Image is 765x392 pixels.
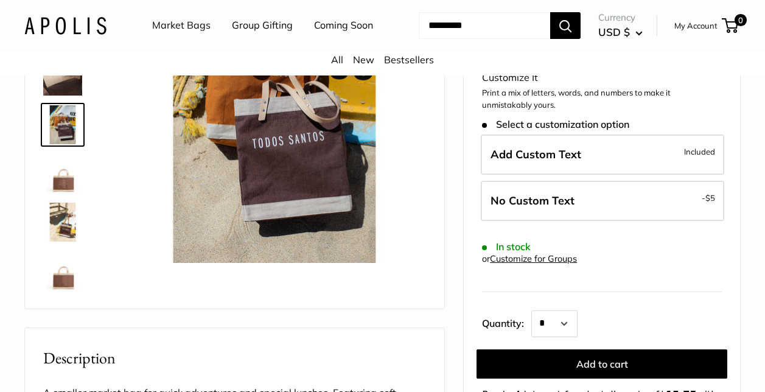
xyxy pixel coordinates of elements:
[43,251,82,290] img: Petite Market Bag in Mustang
[482,119,629,130] span: Select a customization option
[598,9,643,26] span: Currency
[24,16,107,34] img: Apolis
[41,103,85,147] a: Petite Market Bag in Mustang
[43,154,82,193] img: Petite Market Bag in Mustang
[491,147,581,161] span: Add Custom Text
[41,200,85,244] a: Petite Market Bag in Mustang
[684,144,715,159] span: Included
[384,54,434,66] a: Bestsellers
[481,181,724,221] label: Leave Blank
[705,193,715,203] span: $5
[482,307,531,337] label: Quantity:
[702,191,715,205] span: -
[41,54,85,98] a: Petite Market Bag in Mustang
[481,135,724,175] label: Add Custom Text
[331,54,343,66] a: All
[477,349,727,379] button: Add to cart
[152,16,211,35] a: Market Bags
[482,241,530,253] span: In stock
[482,251,577,267] div: or
[43,203,82,242] img: Petite Market Bag in Mustang
[353,54,374,66] a: New
[482,87,722,111] p: Print a mix of letters, words, and numbers to make it unmistakably yours.
[550,12,581,39] button: Search
[490,253,577,264] a: Customize for Groups
[43,346,426,370] h2: Description
[598,23,643,42] button: USD $
[491,194,575,208] span: No Custom Text
[735,14,747,26] span: 0
[482,69,722,87] div: Customize It
[43,105,82,144] img: Petite Market Bag in Mustang
[41,249,85,293] a: Petite Market Bag in Mustang
[232,16,293,35] a: Group Gifting
[674,18,718,33] a: My Account
[43,57,82,96] img: Petite Market Bag in Mustang
[598,26,630,38] span: USD $
[41,152,85,195] a: Petite Market Bag in Mustang
[314,16,373,35] a: Coming Soon
[419,12,550,39] input: Search...
[723,18,738,33] a: 0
